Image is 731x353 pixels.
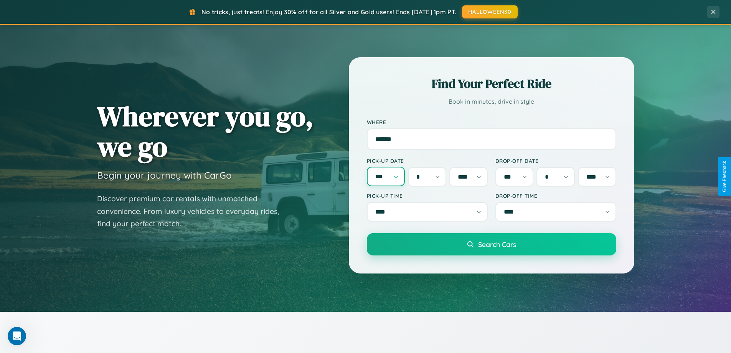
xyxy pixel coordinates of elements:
[367,157,488,164] label: Pick-up Date
[367,119,616,125] label: Where
[495,157,616,164] label: Drop-off Date
[97,169,232,181] h3: Begin your journey with CarGo
[201,8,456,16] span: No tricks, just treats! Enjoy 30% off for all Silver and Gold users! Ends [DATE] 1pm PT.
[478,240,516,249] span: Search Cars
[462,5,518,18] button: HALLOWEEN30
[8,327,26,345] iframe: Intercom live chat
[495,192,616,199] label: Drop-off Time
[367,233,616,255] button: Search Cars
[722,161,727,192] div: Give Feedback
[97,101,314,162] h1: Wherever you go, we go
[97,192,289,230] p: Discover premium car rentals with unmatched convenience. From luxury vehicles to everyday rides, ...
[367,96,616,107] p: Book in minutes, drive in style
[367,192,488,199] label: Pick-up Time
[367,75,616,92] h2: Find Your Perfect Ride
